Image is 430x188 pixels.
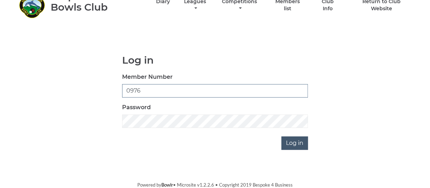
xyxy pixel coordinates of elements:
label: Member Number [122,73,173,81]
label: Password [122,103,151,112]
span: Powered by • Microsite v1.2.2.6 • Copyright 2019 Bespoke 4 Business [137,182,293,188]
a: Bowlr [161,182,173,188]
h1: Log in [122,55,308,66]
input: Log in [281,136,308,150]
